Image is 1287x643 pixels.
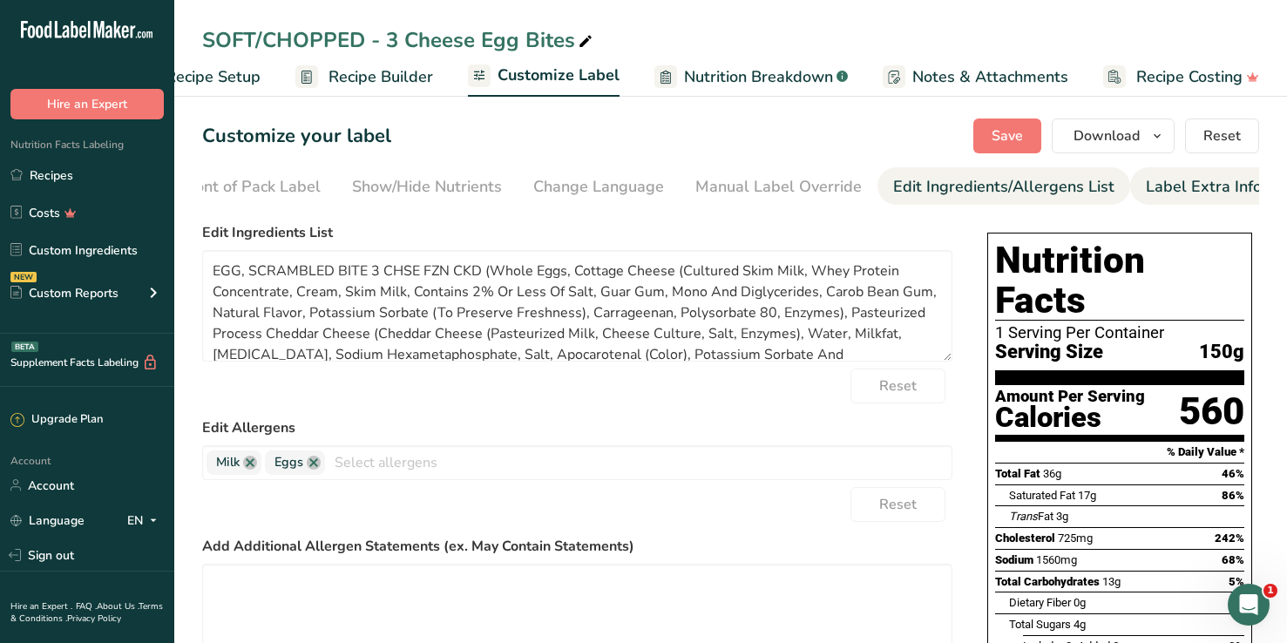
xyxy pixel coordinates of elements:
a: Recipe Setup [132,58,261,97]
span: Reset [879,376,917,396]
a: Recipe Costing [1103,58,1259,97]
span: Total Fat [995,467,1040,480]
span: Notes & Attachments [912,65,1068,89]
a: FAQ . [76,600,97,613]
span: Fat [1009,510,1053,523]
button: Reset [850,369,945,403]
span: 17g [1078,489,1096,502]
span: 1560mg [1036,553,1077,566]
span: Nutrition Breakdown [684,65,833,89]
div: BETA [11,342,38,352]
span: 4g [1074,618,1086,631]
div: 1 Serving Per Container [995,324,1244,342]
label: Edit Ingredients List [202,222,952,243]
div: Manual Label Override [695,175,862,199]
span: 1 [1263,584,1277,598]
a: Language [10,505,85,536]
a: About Us . [97,600,139,613]
h1: Nutrition Facts [995,240,1244,321]
span: Recipe Setup [166,65,261,89]
div: Label Extra Info [1146,175,1262,199]
span: Cholesterol [995,531,1055,545]
span: Save [992,125,1023,146]
button: Reset [850,487,945,522]
button: Reset [1185,118,1259,153]
span: Serving Size [995,342,1103,363]
a: Nutrition Breakdown [654,58,848,97]
div: Change Language [533,175,664,199]
span: Sodium [995,553,1033,566]
div: Upgrade Plan [10,411,103,429]
div: Show/Hide Nutrients [352,175,502,199]
div: Amount Per Serving [995,389,1145,405]
button: Download [1052,118,1175,153]
span: 725mg [1058,531,1093,545]
span: 68% [1222,553,1244,566]
a: Terms & Conditions . [10,600,163,625]
h1: Customize your label [202,122,391,151]
span: Total Carbohydrates [995,575,1100,588]
div: EN [127,510,164,531]
span: Customize Label [498,64,620,87]
div: Calories [995,405,1145,430]
label: Add Additional Allergen Statements (ex. May Contain Statements) [202,536,952,557]
a: Customize Label [468,56,620,98]
span: Eggs [274,453,303,472]
span: Milk [216,453,240,472]
span: 36g [1043,467,1061,480]
a: Privacy Policy [67,613,121,625]
span: Dietary Fiber [1009,596,1071,609]
iframe: Intercom live chat [1228,584,1270,626]
span: Reset [1203,125,1241,146]
div: Front of Pack Label [180,175,321,199]
span: 86% [1222,489,1244,502]
label: Edit Allergens [202,417,952,438]
span: 242% [1215,531,1244,545]
span: 13g [1102,575,1121,588]
div: SOFT/CHOPPED - 3 Cheese Egg Bites [202,24,596,56]
i: Trans [1009,510,1038,523]
span: Total Sugars [1009,618,1071,631]
a: Notes & Attachments [883,58,1068,97]
div: Custom Reports [10,284,119,302]
span: Download [1074,125,1140,146]
span: Saturated Fat [1009,489,1075,502]
span: Recipe Builder [329,65,433,89]
span: 46% [1222,467,1244,480]
span: 150g [1199,342,1244,363]
span: 5% [1229,575,1244,588]
a: Recipe Builder [295,58,433,97]
span: 0g [1074,596,1086,609]
a: Hire an Expert . [10,600,72,613]
div: 560 [1179,389,1244,435]
div: NEW [10,272,37,282]
button: Hire an Expert [10,89,164,119]
section: % Daily Value * [995,442,1244,463]
div: Edit Ingredients/Allergens List [893,175,1114,199]
button: Save [973,118,1041,153]
span: Recipe Costing [1136,65,1243,89]
input: Select allergens [325,449,952,476]
span: Reset [879,494,917,515]
span: 3g [1056,510,1068,523]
